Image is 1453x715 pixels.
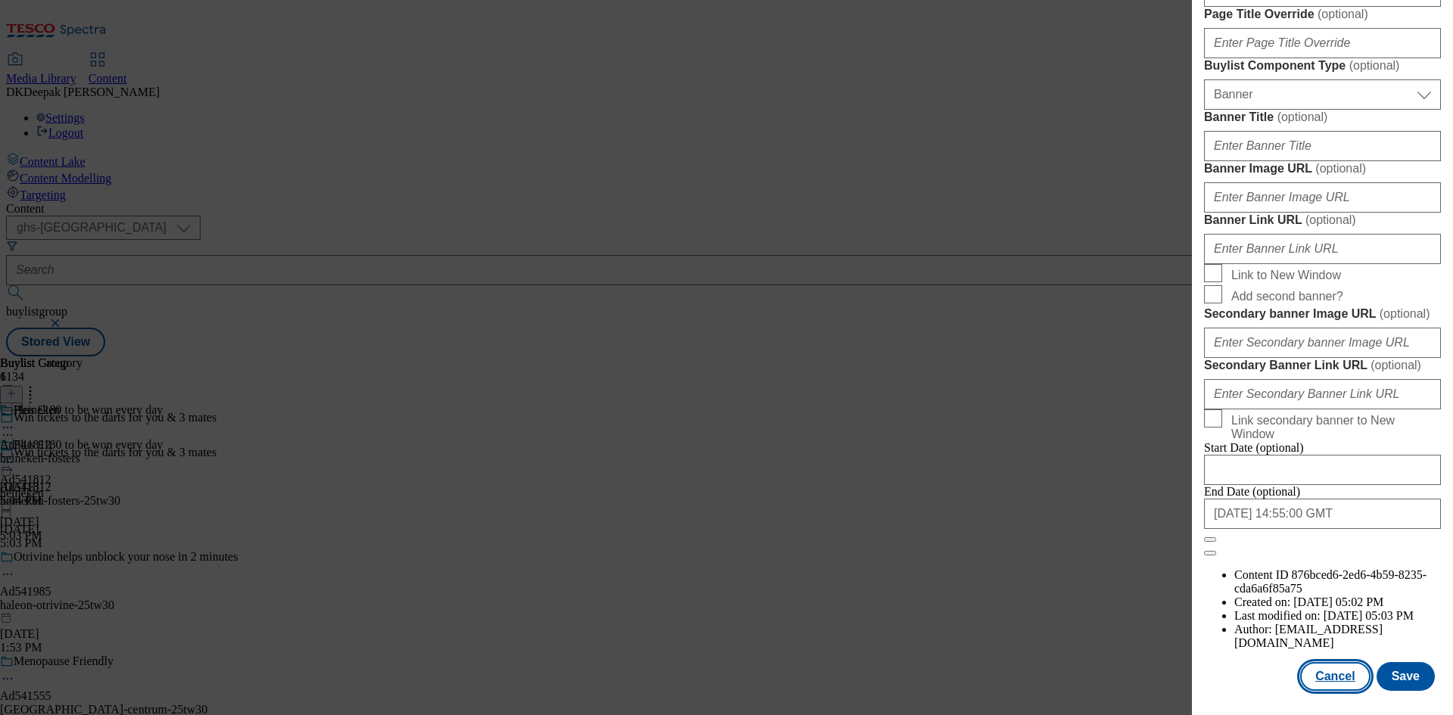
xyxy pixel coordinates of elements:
span: [EMAIL_ADDRESS][DOMAIN_NAME] [1234,623,1383,649]
span: End Date (optional) [1204,485,1300,498]
span: ( optional ) [1315,162,1366,175]
label: Secondary Banner Link URL [1204,358,1441,373]
li: Last modified on: [1234,609,1441,623]
li: Author: [1234,623,1441,650]
span: ( optional ) [1371,359,1421,371]
span: ( optional ) [1349,59,1400,72]
label: Banner Title [1204,110,1441,125]
span: Add second banner? [1231,290,1343,303]
label: Secondary banner Image URL [1204,306,1441,322]
span: Link secondary banner to New Window [1231,414,1435,441]
input: Enter Date [1204,499,1441,529]
span: [DATE] 05:02 PM [1293,595,1383,608]
span: ( optional ) [1277,110,1328,123]
input: Enter Date [1204,455,1441,485]
span: [DATE] 05:03 PM [1324,609,1414,622]
span: 876bced6-2ed6-4b59-8235-cda6a6f85a75 [1234,568,1427,595]
li: Created on: [1234,595,1441,609]
li: Content ID [1234,568,1441,595]
input: Enter Banner Title [1204,131,1441,161]
label: Banner Image URL [1204,161,1441,176]
label: Banner Link URL [1204,213,1441,228]
span: Link to New Window [1231,269,1341,282]
input: Enter Banner Link URL [1204,234,1441,264]
span: ( optional ) [1380,307,1430,320]
button: Close [1204,537,1216,542]
button: Save [1377,662,1435,691]
span: ( optional ) [1318,8,1368,20]
input: Enter Page Title Override [1204,28,1441,58]
label: Buylist Component Type [1204,58,1441,73]
input: Enter Banner Image URL [1204,182,1441,213]
label: Page Title Override [1204,7,1441,22]
button: Cancel [1300,662,1370,691]
input: Enter Secondary Banner Link URL [1204,379,1441,409]
span: ( optional ) [1305,213,1356,226]
span: Start Date (optional) [1204,441,1304,454]
input: Enter Secondary banner Image URL [1204,328,1441,358]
